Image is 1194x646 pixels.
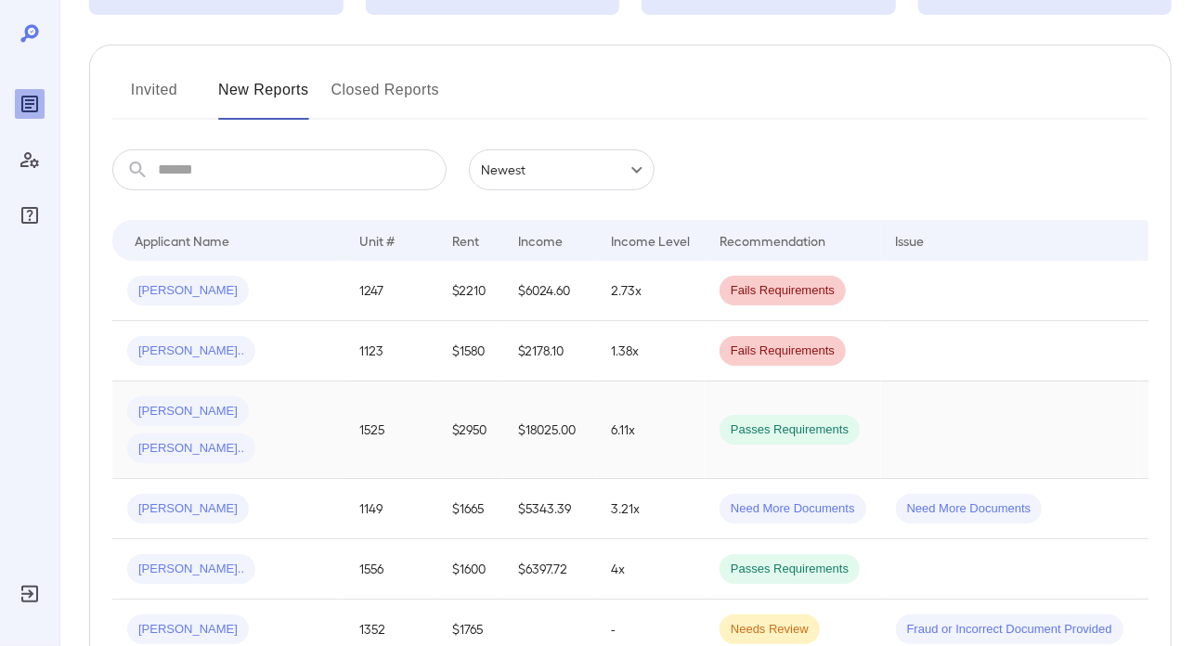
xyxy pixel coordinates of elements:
span: Fails Requirements [720,342,846,360]
span: Need More Documents [896,500,1043,518]
div: Manage Users [15,145,45,174]
td: 1.38x [596,321,705,381]
button: Invited [112,75,196,120]
td: $2950 [437,381,503,479]
button: Closed Reports [331,75,440,120]
td: 1247 [344,261,437,321]
td: $1665 [437,479,503,539]
div: Unit # [359,229,395,252]
td: $6024.60 [503,261,596,321]
td: $18025.00 [503,381,596,479]
span: Needs Review [720,621,820,639]
span: Passes Requirements [720,421,860,439]
div: Newest [469,149,655,190]
div: Reports [15,89,45,119]
div: Issue [896,229,926,252]
span: [PERSON_NAME] [127,621,249,639]
span: [PERSON_NAME].. [127,440,255,458]
div: Log Out [15,579,45,609]
span: Fraud or Incorrect Document Provided [896,621,1123,639]
div: Applicant Name [135,229,229,252]
td: $2210 [437,261,503,321]
div: Recommendation [720,229,825,252]
td: 1149 [344,479,437,539]
td: 1525 [344,381,437,479]
span: [PERSON_NAME] [127,403,249,420]
td: $1600 [437,539,503,600]
span: [PERSON_NAME].. [127,561,255,578]
td: 4x [596,539,705,600]
div: Rent [452,229,482,252]
span: Need More Documents [720,500,866,518]
div: Income Level [611,229,690,252]
div: FAQ [15,200,45,230]
td: 2.73x [596,261,705,321]
div: Income [518,229,563,252]
span: [PERSON_NAME] [127,282,249,300]
td: 6.11x [596,381,705,479]
td: 3.21x [596,479,705,539]
span: [PERSON_NAME].. [127,342,255,360]
span: Passes Requirements [720,561,860,578]
td: $2178.10 [503,321,596,381]
td: 1123 [344,321,437,381]
button: New Reports [218,75,309,120]
td: $5343.39 [503,479,596,539]
span: [PERSON_NAME] [127,500,249,518]
td: $1580 [437,321,503,381]
span: Fails Requirements [720,282,846,300]
td: 1556 [344,539,437,600]
td: $6397.72 [503,539,596,600]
